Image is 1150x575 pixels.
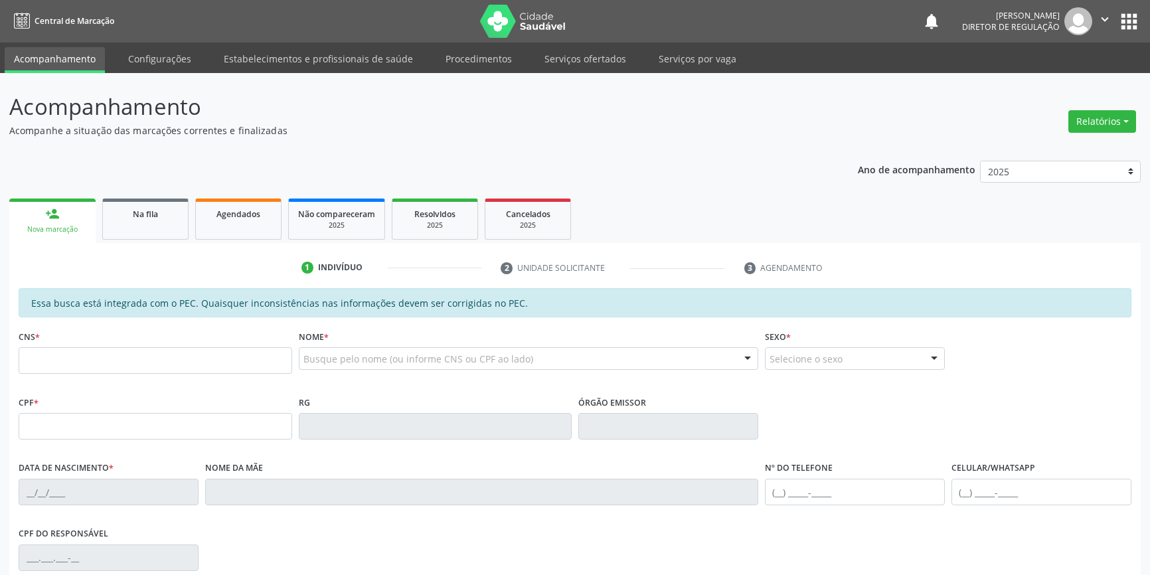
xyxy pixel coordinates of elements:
span: Diretor de regulação [962,21,1060,33]
span: Não compareceram [298,208,375,220]
a: Central de Marcação [9,10,114,32]
a: Procedimentos [436,47,521,70]
label: Data de nascimento [19,458,114,479]
span: Busque pelo nome (ou informe CNS ou CPF ao lado) [303,352,533,366]
span: Cancelados [506,208,550,220]
label: Nome da mãe [205,458,263,479]
button: apps [1117,10,1141,33]
div: 2025 [495,220,561,230]
div: 2025 [402,220,468,230]
label: Órgão emissor [578,392,646,413]
label: RG [299,392,310,413]
span: Resolvidos [414,208,455,220]
input: ___.___.___-__ [19,544,199,571]
img: img [1064,7,1092,35]
label: Nome [299,327,329,347]
a: Configurações [119,47,201,70]
span: Na fila [133,208,158,220]
div: Essa busca está integrada com o PEC. Quaisquer inconsistências nas informações devem ser corrigid... [19,288,1131,317]
div: 1 [301,262,313,274]
label: Celular/WhatsApp [951,458,1035,479]
button: notifications [922,12,941,31]
p: Ano de acompanhamento [858,161,975,177]
a: Acompanhamento [5,47,105,73]
button: Relatórios [1068,110,1136,133]
div: 2025 [298,220,375,230]
i:  [1098,12,1112,27]
button:  [1092,7,1117,35]
div: [PERSON_NAME] [962,10,1060,21]
input: (__) _____-_____ [765,479,945,505]
p: Acompanhamento [9,90,801,123]
span: Central de Marcação [35,15,114,27]
label: Nº do Telefone [765,458,833,479]
div: Nova marcação [19,224,86,234]
div: Indivíduo [318,262,363,274]
input: __/__/____ [19,479,199,505]
label: CPF do responsável [19,524,108,544]
a: Serviços ofertados [535,47,635,70]
a: Estabelecimentos e profissionais de saúde [214,47,422,70]
p: Acompanhe a situação das marcações correntes e finalizadas [9,123,801,137]
div: person_add [45,206,60,221]
label: CPF [19,392,39,413]
a: Serviços por vaga [649,47,746,70]
span: Agendados [216,208,260,220]
label: CNS [19,327,40,347]
label: Sexo [765,327,791,347]
span: Selecione o sexo [770,352,843,366]
input: (__) _____-_____ [951,479,1131,505]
